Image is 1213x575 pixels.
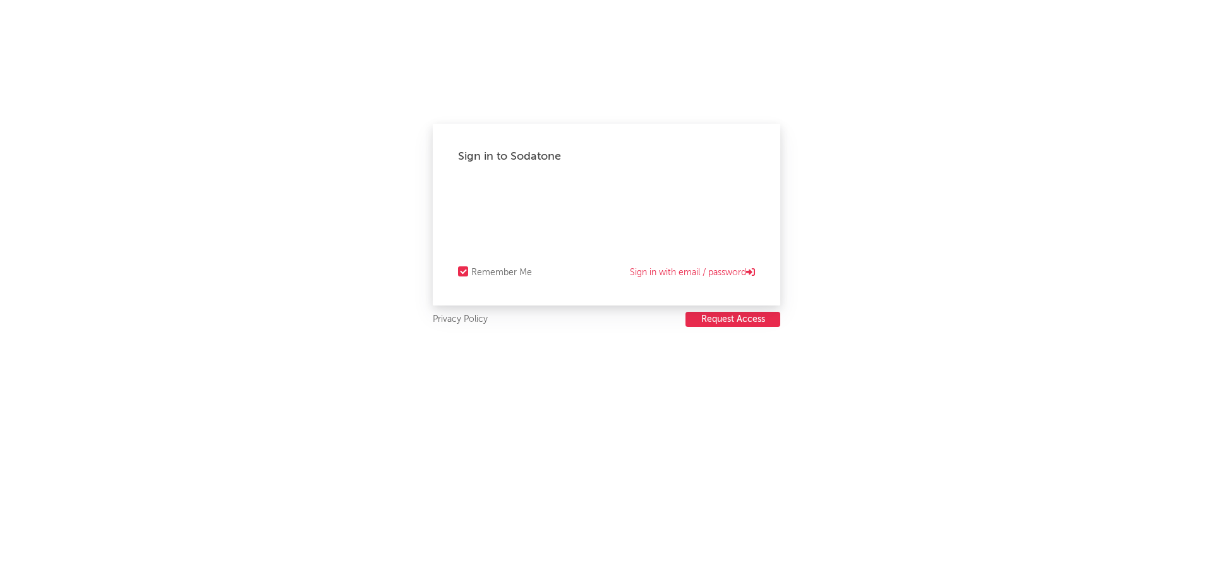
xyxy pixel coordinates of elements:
[433,312,488,328] a: Privacy Policy
[471,265,532,280] div: Remember Me
[630,265,755,280] a: Sign in with email / password
[685,312,780,327] button: Request Access
[458,149,755,164] div: Sign in to Sodatone
[685,312,780,328] a: Request Access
